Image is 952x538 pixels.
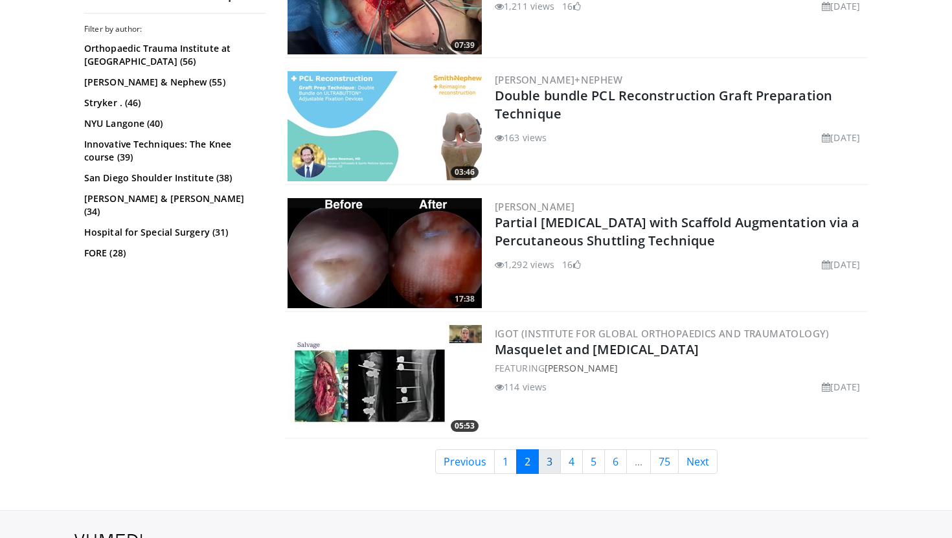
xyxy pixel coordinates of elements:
a: San Diego Shoulder Institute (38) [84,172,262,185]
li: [DATE] [822,380,860,394]
h3: Filter by author: [84,24,266,34]
li: 114 views [495,380,547,394]
a: 5 [582,449,605,474]
a: Next [678,449,718,474]
a: Stryker . (46) [84,96,262,109]
a: Masquelet and [MEDICAL_DATA] [495,341,699,358]
li: [DATE] [822,258,860,271]
li: 1,292 views [495,258,554,271]
a: 2 [516,449,539,474]
span: 05:53 [451,420,479,432]
span: 07:39 [451,39,479,51]
img: 45d07222-0513-42b9-a94d-c15fcba925ec.300x170_q85_crop-smart_upscale.jpg [288,325,482,435]
div: FEATURING [495,361,865,375]
nav: Search results pages [285,449,868,474]
li: 16 [562,258,580,271]
a: NYU Langone (40) [84,117,262,130]
span: 03:46 [451,166,479,178]
a: 1 [494,449,517,474]
img: f32a784a-49b9-4afe-bc3d-18ff8691a8c6.300x170_q85_crop-smart_upscale.jpg [288,71,482,181]
a: Partial [MEDICAL_DATA] with Scaffold Augmentation via a Percutaneous Shuttling Technique [495,214,860,249]
a: 75 [650,449,679,474]
a: [PERSON_NAME] [495,200,574,213]
a: 05:53 [288,325,482,435]
a: 4 [560,449,583,474]
img: 427a08a1-5b7b-4cf6-861f-e0c2388bddea.jpeg.300x170_q85_crop-smart_upscale.jpg [288,198,482,308]
a: Innovative Techniques: The Knee course (39) [84,138,262,164]
li: 163 views [495,131,547,144]
span: 17:38 [451,293,479,305]
a: 17:38 [288,198,482,308]
a: FORE (28) [84,247,262,260]
a: [PERSON_NAME] [545,362,618,374]
a: [PERSON_NAME] & Nephew (55) [84,76,262,89]
a: IGOT (Institute for Global Orthopaedics and Traumatology) [495,327,830,340]
a: [PERSON_NAME] & [PERSON_NAME] (34) [84,192,262,218]
a: [PERSON_NAME]+Nephew [495,73,622,86]
a: Previous [435,449,495,474]
a: Orthopaedic Trauma Institute at [GEOGRAPHIC_DATA] (56) [84,42,262,68]
a: Hospital for Special Surgery (31) [84,226,262,239]
a: 6 [604,449,627,474]
a: 3 [538,449,561,474]
a: Double bundle PCL Reconstruction Graft Preparation Technique [495,87,832,122]
a: 03:46 [288,71,482,181]
li: [DATE] [822,131,860,144]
